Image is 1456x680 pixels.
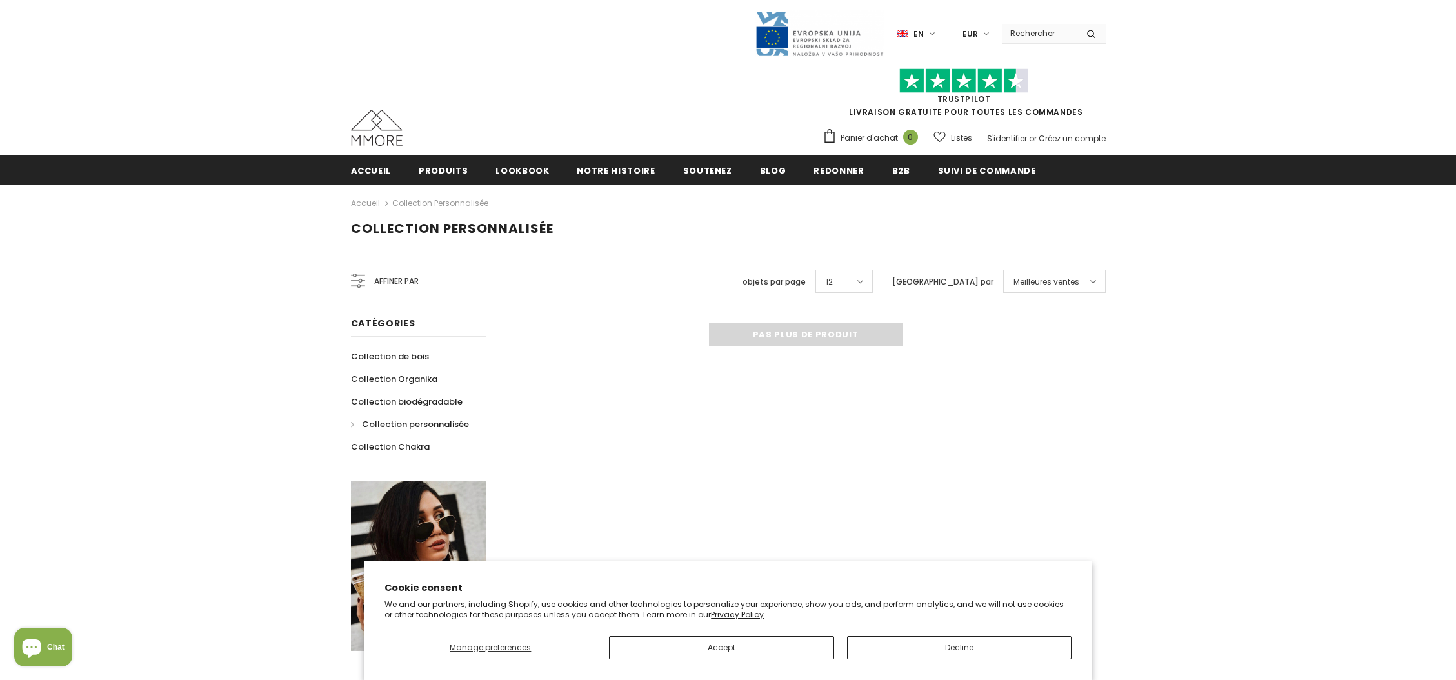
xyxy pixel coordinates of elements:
span: Affiner par [374,274,419,288]
span: Notre histoire [577,165,655,177]
span: Collection Organika [351,373,437,385]
a: Listes [933,126,972,149]
a: Notre histoire [577,155,655,185]
img: Faites confiance aux étoiles pilotes [899,68,1028,94]
a: Produits [419,155,468,185]
a: Redonner [813,155,864,185]
label: [GEOGRAPHIC_DATA] par [892,275,993,288]
span: LIVRAISON GRATUITE POUR TOUTES LES COMMANDES [823,74,1106,117]
a: Panier d'achat 0 [823,128,924,148]
a: Blog [760,155,786,185]
span: Manage preferences [450,642,531,653]
a: Collection de bois [351,345,429,368]
span: or [1029,133,1037,144]
button: Manage preferences [384,636,596,659]
span: Panier d'achat [841,132,898,145]
span: B2B [892,165,910,177]
span: Collection personnalisée [351,219,553,237]
a: Créez un compte [1039,133,1106,144]
p: We and our partners, including Shopify, use cookies and other technologies to personalize your ex... [384,599,1072,619]
a: B2B [892,155,910,185]
input: Search Site [1002,24,1077,43]
a: TrustPilot [937,94,991,105]
span: Listes [951,132,972,145]
inbox-online-store-chat: Shopify online store chat [10,628,76,670]
a: Collection personnalisée [351,413,469,435]
span: Catégories [351,317,415,330]
a: Collection Chakra [351,435,430,458]
img: Cas MMORE [351,110,403,146]
button: Accept [609,636,833,659]
span: Produits [419,165,468,177]
span: Collection de bois [351,350,429,363]
span: Collection biodégradable [351,395,463,408]
span: soutenez [683,165,732,177]
img: i-lang-1.png [897,28,908,39]
span: en [913,28,924,41]
span: Lookbook [495,165,549,177]
span: Redonner [813,165,864,177]
span: 0 [903,130,918,145]
a: S'identifier [987,133,1027,144]
span: Collection personnalisée [362,418,469,430]
span: Suivi de commande [938,165,1036,177]
button: Decline [847,636,1072,659]
a: Collection Organika [351,368,437,390]
span: EUR [962,28,978,41]
a: Lookbook [495,155,549,185]
a: Accueil [351,155,392,185]
a: soutenez [683,155,732,185]
h2: Cookie consent [384,581,1072,595]
span: Collection Chakra [351,441,430,453]
span: Accueil [351,165,392,177]
a: Javni Razpis [755,28,884,39]
span: Meilleures ventes [1013,275,1079,288]
a: Collection personnalisée [392,197,488,208]
a: Collection biodégradable [351,390,463,413]
span: 12 [826,275,833,288]
a: Accueil [351,195,380,211]
img: Javni Razpis [755,10,884,57]
a: Privacy Policy [711,609,764,620]
label: objets par page [743,275,806,288]
a: Suivi de commande [938,155,1036,185]
span: Blog [760,165,786,177]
